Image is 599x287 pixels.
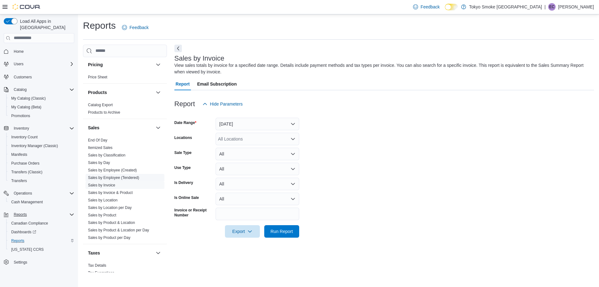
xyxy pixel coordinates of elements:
span: My Catalog (Classic) [11,96,46,101]
span: Canadian Compliance [9,220,74,227]
a: Sales by Classification [88,153,125,157]
div: Taxes [83,262,167,279]
a: Sales by Product per Day [88,235,130,240]
a: Feedback [411,1,442,13]
span: Users [14,62,23,67]
button: Settings [1,258,77,267]
button: Users [11,60,26,68]
button: Canadian Compliance [6,219,77,228]
span: Sales by Product [88,213,116,218]
span: Operations [11,190,74,197]
button: Sales [88,125,153,131]
input: Dark Mode [445,4,458,10]
span: Sales by Classification [88,153,125,158]
span: Reports [11,238,24,243]
h3: Products [88,89,107,96]
a: Sales by Location [88,198,118,202]
a: Price Sheet [88,75,107,79]
div: View sales totals by invoice for a specified date range. Details include payment methods and tax ... [174,62,591,75]
span: Customers [14,75,32,80]
span: Tax Details [88,263,106,268]
span: Tax Exemptions [88,270,114,275]
button: Sales [154,124,162,131]
span: My Catalog (Beta) [9,103,74,111]
span: My Catalog (Classic) [9,95,74,102]
a: Reports [9,237,27,245]
span: Settings [11,258,74,266]
span: Dashboards [9,228,74,236]
a: Settings [11,259,30,266]
span: Run Report [270,228,293,235]
span: Catalog [14,87,27,92]
span: Canadian Compliance [11,221,48,226]
span: Reports [9,237,74,245]
span: Promotions [9,112,74,120]
a: Sales by Invoice & Product [88,191,133,195]
span: Cash Management [11,200,43,205]
button: Products [154,89,162,96]
div: Sales [83,136,167,244]
span: Purchase Orders [9,160,74,167]
span: Customers [11,73,74,81]
button: Home [1,47,77,56]
h3: Report [174,100,195,108]
a: My Catalog (Beta) [9,103,44,111]
button: Open list of options [290,136,295,141]
button: [DATE] [216,118,299,130]
label: Is Online Sale [174,195,199,200]
span: Inventory Count [11,135,38,140]
img: Cova [12,4,41,10]
button: Transfers [6,176,77,185]
span: Load All Apps in [GEOGRAPHIC_DATA] [17,18,74,31]
nav: Complex example [4,44,74,283]
span: Inventory Manager (Classic) [11,143,58,148]
span: Inventory Count [9,133,74,141]
span: Sales by Invoice [88,183,115,188]
span: Dashboards [11,230,36,235]
a: Canadian Compliance [9,220,51,227]
span: Inventory [11,125,74,132]
a: Home [11,48,26,55]
a: Tax Details [88,263,106,268]
label: Invoice or Receipt Number [174,208,213,218]
a: Transfers (Classic) [9,168,45,176]
span: Export [229,225,256,238]
label: Use Type [174,165,191,170]
a: Inventory Count [9,133,40,141]
div: Products [83,101,167,119]
a: Customers [11,73,34,81]
button: Pricing [88,62,153,68]
a: Dashboards [6,228,77,236]
span: Operations [14,191,32,196]
span: Washington CCRS [9,246,74,253]
button: Taxes [154,249,162,257]
a: Itemized Sales [88,146,113,150]
span: Cash Management [9,198,74,206]
p: Tokyo Smoke [GEOGRAPHIC_DATA] [469,3,542,11]
button: Products [88,89,153,96]
button: Taxes [88,250,153,256]
label: Locations [174,135,192,140]
span: Sales by Location [88,198,118,203]
a: Sales by Product & Location per Day [88,228,149,232]
button: Pricing [154,61,162,68]
button: Export [225,225,260,238]
button: Operations [1,189,77,198]
span: Catalog Export [88,102,113,107]
button: [US_STATE] CCRS [6,245,77,254]
button: Next [174,45,182,52]
a: Dashboards [9,228,39,236]
a: Sales by Product & Location [88,220,135,225]
h3: Sales [88,125,100,131]
span: Promotions [11,113,30,118]
button: Run Report [264,225,299,238]
span: [US_STATE] CCRS [11,247,44,252]
button: Catalog [11,86,29,93]
label: Date Range [174,120,197,125]
span: Report [176,78,190,90]
span: Sales by Employee (Tendered) [88,175,139,180]
button: Cash Management [6,198,77,206]
a: Purchase Orders [9,160,42,167]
